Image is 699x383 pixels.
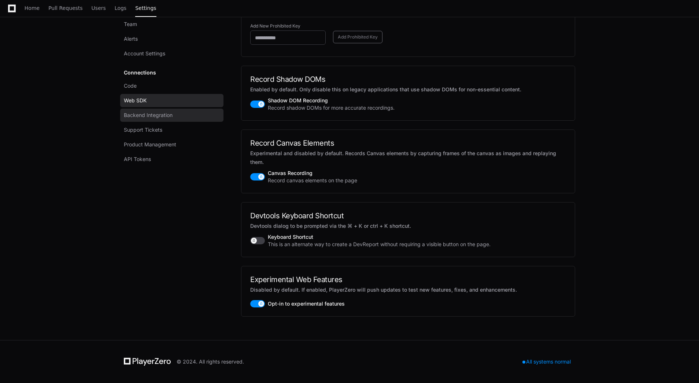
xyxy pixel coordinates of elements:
a: Team [120,18,223,31]
span: Backend Integration [124,112,173,119]
span: Settings [135,6,156,10]
span: Product Management [124,141,176,148]
span: Pull Requests [48,6,82,10]
a: Alerts [120,32,223,45]
span: Home [25,6,40,10]
span: Team [124,21,137,28]
a: Support Tickets [120,123,223,136]
span: Web SDK [124,97,147,104]
span: This is an alternate way to create a DevReport without requiring a visible button on the page. [268,241,491,248]
span: Users [92,6,106,10]
div: All systems normal [518,357,575,367]
button: Add Prohibited Key [333,31,382,43]
a: Account Settings [120,47,223,60]
p: Enabled by default. Only disable this on legacy applications that use shadow DOMs for non-essenti... [250,85,566,94]
span: Record shadow DOMs for more accurate recordings. [268,104,395,112]
h2: Record Shadow DOMs [250,75,566,84]
a: Code [120,79,223,92]
span: Logs [115,6,126,10]
span: Canvas Recording [268,169,357,177]
h2: Devtools Keyboard Shortcut [250,211,566,220]
h2: Record Canvas Elements [250,139,566,147]
a: API Tokens [120,153,223,166]
p: Experimental and disabled by default. Records Canvas elements by capturing frames of the canvas a... [250,149,566,167]
a: Product Management [120,138,223,151]
span: Support Tickets [124,126,162,134]
div: © 2024. All rights reserved. [177,358,244,365]
span: Record canvas elements on the page [268,177,357,184]
span: Opt-in to experimental features [268,300,566,307]
h2: Experimental Web Features [250,275,566,284]
span: Shadow DOM Recording [268,97,395,104]
span: Code [124,82,137,90]
a: Backend Integration [120,109,223,122]
span: API Tokens [124,156,151,163]
span: Alerts [124,35,138,43]
p: Devtools dialog to be prompted via the ⌘ + K or ctrl + K shortcut. [250,222,566,230]
a: Web SDK [120,94,223,107]
p: Disabled by default. If enabled, PlayerZero will push updates to test new features, fixes, and en... [250,285,566,294]
label: Add New Prohibited Key [250,23,326,29]
span: Keyboard Shortcut [268,233,491,241]
span: Account Settings [124,50,165,57]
